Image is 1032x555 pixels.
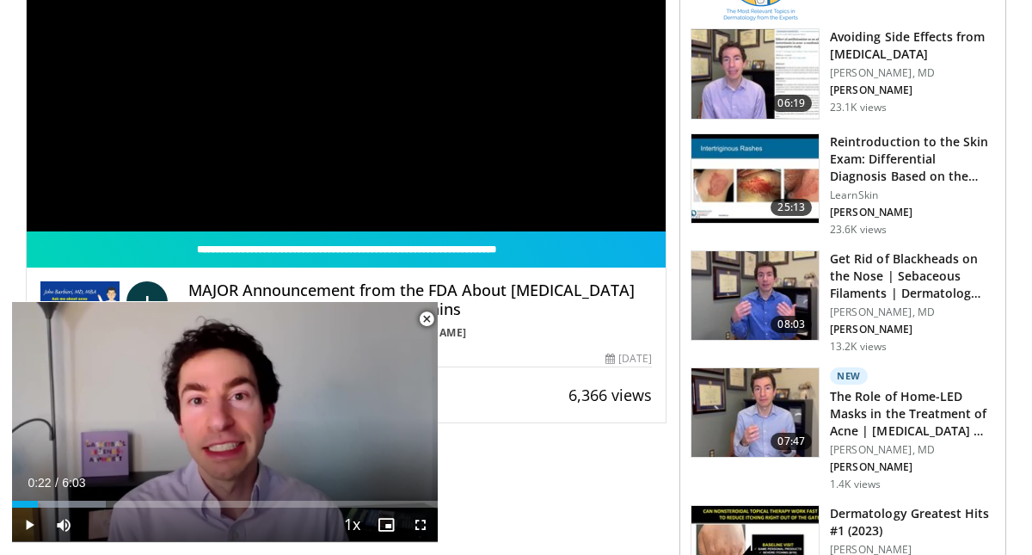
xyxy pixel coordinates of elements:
h3: Get Rid of Blackheads on the Nose | Sebaceous Filaments | Dermatolog… [830,250,995,302]
span: 25:13 [771,199,812,216]
a: 25:13 Reintroduction to the Skin Exam: Differential Diagnosis Based on the… LearnSkin [PERSON_NAM... [691,133,995,237]
p: [PERSON_NAME], MD [830,443,995,457]
button: Enable picture-in-picture mode [369,508,403,542]
h3: The Role of Home-LED Masks in the Treatment of Acne | [MEDICAL_DATA] … [830,388,995,440]
img: 022c50fb-a848-4cac-a9d8-ea0906b33a1b.150x105_q85_crop-smart_upscale.jpg [691,134,819,224]
img: 54dc8b42-62c8-44d6-bda4-e2b4e6a7c56d.150x105_q85_crop-smart_upscale.jpg [691,251,819,341]
p: 1.4K views [830,478,881,491]
p: 13.2K views [830,340,887,354]
button: Close [409,301,444,337]
img: 6f9900f7-f6e7-4fd7-bcbb-2a1dc7b7d476.150x105_q85_crop-smart_upscale.jpg [691,29,819,119]
h3: Reintroduction to the Skin Exam: Differential Diagnosis Based on the… [830,133,995,185]
span: / [55,476,58,490]
span: 06:19 [771,95,812,112]
span: 6,366 views [568,385,652,405]
span: 6:03 [62,476,85,490]
button: Playback Rate [335,508,369,542]
button: Play [12,508,46,542]
img: John Barbieri, MD [40,281,120,323]
span: 08:03 [771,316,812,333]
p: [PERSON_NAME] [830,323,995,336]
a: 08:03 Get Rid of Blackheads on the Nose | Sebaceous Filaments | Dermatolog… [PERSON_NAME], MD [PE... [691,250,995,354]
div: Progress Bar [12,501,438,508]
p: LearnSkin [830,188,995,202]
a: J [126,281,168,323]
img: bdc749e8-e5f5-404f-8c3a-bce07f5c1739.150x105_q85_crop-smart_upscale.jpg [691,368,819,458]
span: 0:22 [28,476,51,490]
p: [PERSON_NAME] [830,206,995,219]
div: [DATE] [605,351,652,367]
h3: Dermatology Greatest Hits #1 (2023) [830,505,995,540]
h3: Avoiding Side Effects from [MEDICAL_DATA] [830,28,995,63]
p: 23.1K views [830,101,887,114]
h4: MAJOR Announcement from the FDA About [MEDICAL_DATA] Products | [MEDICAL_DATA] Explains [188,281,652,318]
p: [PERSON_NAME] [830,83,995,97]
a: 07:47 New The Role of Home-LED Masks in the Treatment of Acne | [MEDICAL_DATA] … [PERSON_NAME], M... [691,367,995,491]
p: [PERSON_NAME], MD [830,305,995,319]
button: Fullscreen [403,508,438,542]
button: Mute [46,508,81,542]
p: 23.6K views [830,223,887,237]
span: 07:47 [771,433,812,450]
p: [PERSON_NAME], MD [830,66,995,80]
p: New [830,367,868,385]
p: [PERSON_NAME] [830,460,995,474]
video-js: Video Player [12,301,438,543]
a: 06:19 Avoiding Side Effects from [MEDICAL_DATA] [PERSON_NAME], MD [PERSON_NAME] 23.1K views [691,28,995,120]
